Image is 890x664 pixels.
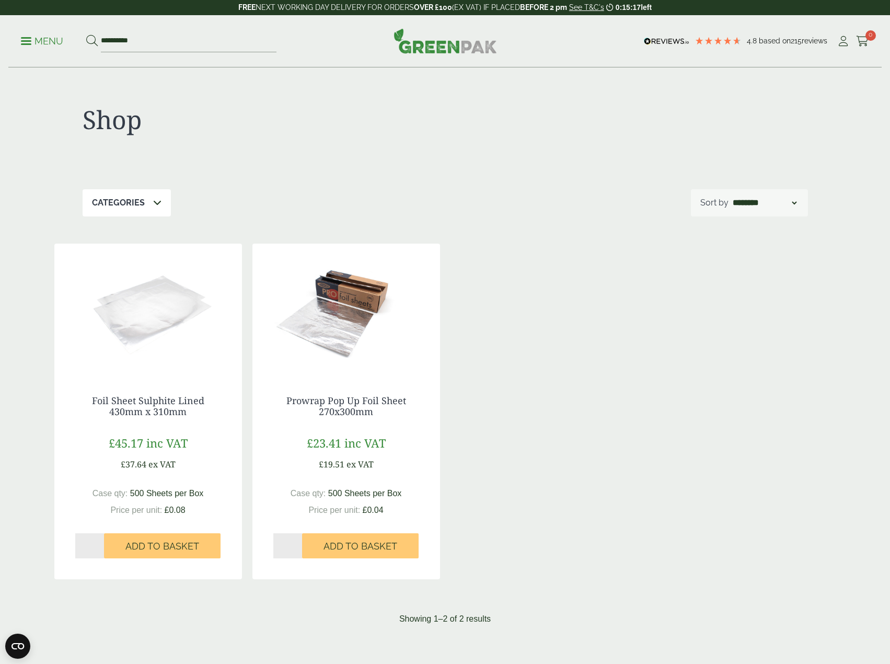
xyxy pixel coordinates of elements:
[291,489,326,498] span: Case qty:
[856,33,869,49] a: 0
[700,197,729,209] p: Sort by
[747,37,759,45] span: 4.8
[93,489,128,498] span: Case qty:
[856,36,869,47] i: Cart
[802,37,827,45] span: reviews
[328,489,402,498] span: 500 Sheets per Box
[302,533,419,558] button: Add to Basket
[641,3,652,12] span: left
[146,435,188,451] span: inc VAT
[308,506,360,514] span: Price per unit:
[394,28,497,53] img: GreenPak Supplies
[837,36,850,47] i: My Account
[307,435,341,451] span: £23.41
[54,244,242,374] img: GP3330019D Foil Sheet Sulphate Lined bare
[644,38,689,45] img: REVIEWS.io
[363,506,384,514] span: £0.04
[286,394,406,418] a: Prowrap Pop Up Foil Sheet 270x300mm
[520,3,567,12] strong: BEFORE 2 pm
[130,489,204,498] span: 500 Sheets per Box
[252,244,440,374] img: GP3830014A Pro Foil Sheets Box open with single sheet
[323,541,397,552] span: Add to Basket
[569,3,604,12] a: See T&C's
[791,37,802,45] span: 215
[865,30,876,41] span: 0
[83,105,445,135] h1: Shop
[121,459,146,470] span: £37.64
[731,197,799,209] select: Shop order
[399,613,491,625] p: Showing 1–2 of 2 results
[346,459,374,470] span: ex VAT
[344,435,386,451] span: inc VAT
[92,197,145,209] p: Categories
[148,459,176,470] span: ex VAT
[695,36,742,45] div: 4.79 Stars
[414,3,452,12] strong: OVER £100
[21,35,63,48] p: Menu
[92,394,204,418] a: Foil Sheet Sulphite Lined 430mm x 310mm
[125,541,199,552] span: Add to Basket
[759,37,791,45] span: Based on
[21,35,63,45] a: Menu
[109,435,143,451] span: £45.17
[319,459,344,470] span: £19.51
[5,634,30,659] button: Open CMP widget
[165,506,186,514] span: £0.08
[104,533,221,558] button: Add to Basket
[110,506,162,514] span: Price per unit:
[238,3,256,12] strong: FREE
[616,3,641,12] span: 0:15:17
